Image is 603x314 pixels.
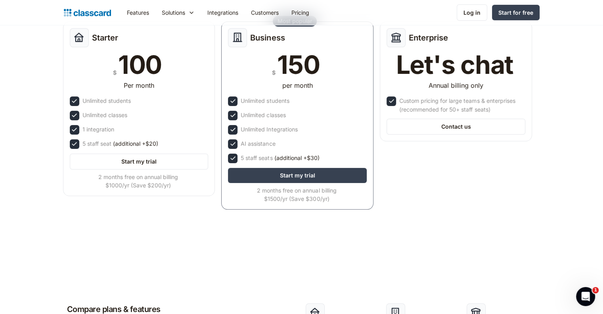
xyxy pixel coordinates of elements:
[118,52,162,77] div: 100
[124,81,154,90] div: Per month
[498,8,533,17] div: Start for free
[282,81,313,90] div: per month
[241,111,285,119] div: Unlimited classes
[409,33,448,42] h2: Enterprise
[492,5,540,20] a: Start for free
[241,96,289,105] div: Unlimited students
[429,81,483,90] div: Annual billing only
[92,33,118,42] h2: Starter
[274,154,319,162] span: (additional +$30)
[70,173,207,189] div: 2 months free on annual billing $1000/yr (Save $200/yr)
[457,4,487,21] a: Log in
[250,33,285,42] h2: Business
[592,287,599,293] span: 1
[396,52,513,77] div: Let's chat
[82,125,114,134] div: 1 integration
[82,139,158,148] div: 5 staff seat
[201,4,245,21] a: Integrations
[113,67,117,77] div: $
[277,52,320,77] div: 150
[399,96,524,114] div: Custom pricing for large teams & enterprises (recommended for 50+ staff seats)
[285,4,316,21] a: Pricing
[64,7,111,18] a: home
[121,4,155,21] a: Features
[241,154,319,162] div: 5 staff seats
[245,4,285,21] a: Customers
[162,8,185,17] div: Solutions
[155,4,201,21] div: Solutions
[228,186,365,203] div: 2 months free on annual billing $1500/yr (Save $300/yr)
[228,168,367,183] a: Start my trial
[70,154,209,170] a: Start my trial
[82,96,131,105] div: Unlimited students
[576,287,595,306] iframe: Intercom live chat
[387,119,525,135] a: Contact us
[82,111,127,119] div: Unlimited classes
[272,67,276,77] div: $
[463,8,480,17] div: Log in
[113,139,158,148] span: (additional +$20)
[241,139,275,148] div: AI assistance
[241,125,297,134] div: Unlimited Integrations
